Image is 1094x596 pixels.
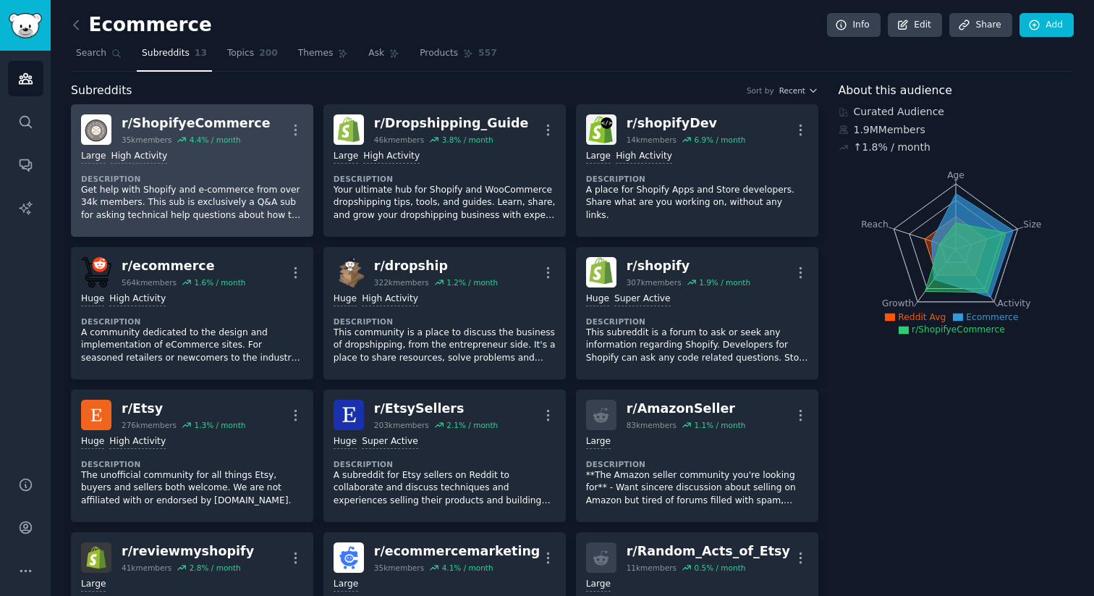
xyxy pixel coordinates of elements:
div: 1.9M Members [839,122,1074,138]
dt: Description [334,459,556,469]
div: r/ AmazonSeller [627,400,746,418]
div: High Activity [362,293,418,306]
div: Huge [334,293,357,306]
div: 1.1 % / month [694,420,745,430]
div: r/ shopifyDev [627,114,746,133]
div: Super Active [362,435,418,449]
tspan: Size [1023,219,1041,229]
div: Curated Audience [839,104,1074,119]
img: shopifyDev [586,114,616,145]
div: High Activity [109,293,166,306]
dt: Description [81,316,303,327]
div: 322k members [374,277,429,287]
div: r/ ecommercemarketing [374,542,540,561]
span: Products [420,47,458,60]
div: ↑ 1.8 % / month [854,140,930,155]
span: 557 [478,47,497,60]
div: Large [334,150,358,164]
p: This subreddit is a forum to ask or seek any information regarding Shopify. Developers for Shopif... [586,327,808,365]
div: 41k members [122,563,171,573]
div: 0.5 % / month [694,563,745,573]
div: r/ shopify [627,257,750,275]
span: 13 [195,47,207,60]
div: High Activity [109,435,166,449]
div: Large [334,578,358,592]
a: Search [71,42,127,72]
a: EtsySellersr/EtsySellers203kmembers2.1% / monthHugeSuper ActiveDescriptionA subreddit for Etsy se... [323,390,566,522]
a: dropshipr/dropship322kmembers1.2% / monthHugeHigh ActivityDescriptionThis community is a place to... [323,247,566,379]
span: Ask [368,47,384,60]
div: r/ reviewmyshopify [122,542,254,561]
span: Reddit Avg [898,312,946,322]
div: Huge [586,293,609,306]
div: r/ EtsySellers [374,400,498,418]
tspan: Age [947,170,964,180]
tspan: Activity [997,298,1030,309]
a: Products557 [415,42,501,72]
a: Subreddits13 [137,42,212,72]
div: 83k members [627,420,677,430]
div: Large [586,435,611,449]
button: Recent [779,85,818,96]
div: 307k members [627,277,682,287]
h2: Ecommerce [71,14,212,37]
p: This community is a place to discuss the business of dropshipping, from the entrepreneur side. It... [334,327,556,365]
div: Huge [81,293,104,306]
div: 564k members [122,277,177,287]
img: ecommercemarketing [334,542,364,573]
img: EtsySellers [334,400,364,430]
span: Subreddits [142,47,190,60]
span: Themes [298,47,334,60]
div: 6.9 % / month [694,135,745,145]
span: Ecommerce [966,312,1018,322]
a: shopifyDevr/shopifyDev14kmembers6.9% / monthLargeHigh ActivityDescriptionA place for Shopify Apps... [576,104,818,237]
img: Etsy [81,400,111,430]
div: 1.3 % / month [194,420,245,430]
div: 46k members [374,135,424,145]
span: Recent [779,85,805,96]
div: 14k members [627,135,677,145]
div: Large [586,578,611,592]
div: 2.8 % / month [190,563,241,573]
a: shopifyr/shopify307kmembers1.9% / monthHugeSuper ActiveDescriptionThis subreddit is a forum to as... [576,247,818,379]
span: Subreddits [71,82,132,100]
a: Etsyr/Etsy276kmembers1.3% / monthHugeHigh ActivityDescriptionThe unofficial community for all thi... [71,390,313,522]
div: r/ Random_Acts_of_Etsy [627,542,790,561]
a: Ask [363,42,404,72]
div: Huge [81,435,104,449]
dt: Description [81,174,303,184]
div: Large [81,578,106,592]
div: Huge [334,435,357,449]
div: High Activity [363,150,420,164]
div: 203k members [374,420,429,430]
div: 3.8 % / month [442,135,493,145]
div: 1.9 % / month [699,277,750,287]
div: 11k members [627,563,677,573]
div: r/ dropship [374,257,498,275]
span: r/ShopifyeCommerce [912,324,1005,335]
img: reviewmyshopify [81,542,111,573]
div: High Activity [111,150,167,164]
div: 1.2 % / month [446,277,498,287]
p: A community dedicated to the design and implementation of eCommerce sites. For seasoned retailers... [81,327,303,365]
a: ShopifyeCommercer/ShopifyeCommerce35kmembers4.4% / monthLargeHigh ActivityDescriptionGet help wit... [71,104,313,237]
div: r/ Etsy [122,400,245,418]
a: Dropshipping_Guider/Dropshipping_Guide46kmembers3.8% / monthLargeHigh ActivityDescriptionYour ult... [323,104,566,237]
div: r/ ShopifyeCommerce [122,114,271,133]
div: Large [81,150,106,164]
div: 2.1 % / month [446,420,498,430]
div: r/ Dropshipping_Guide [374,114,529,133]
img: dropship [334,257,364,287]
div: High Activity [616,150,672,164]
div: 276k members [122,420,177,430]
a: ecommercer/ecommerce564kmembers1.6% / monthHugeHigh ActivityDescriptionA community dedicated to t... [71,247,313,379]
dt: Description [334,316,556,327]
a: Topics200 [222,42,283,72]
img: shopify [586,257,616,287]
div: Large [586,150,611,164]
div: Sort by [747,85,774,96]
a: r/AmazonSeller83kmembers1.1% / monthLargeDescription**The Amazon seller community you're looking ... [576,390,818,522]
p: The unofficial community for all things Etsy, buyers and sellers both welcome. We are not affilia... [81,469,303,508]
a: Info [827,13,881,38]
span: 200 [259,47,278,60]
